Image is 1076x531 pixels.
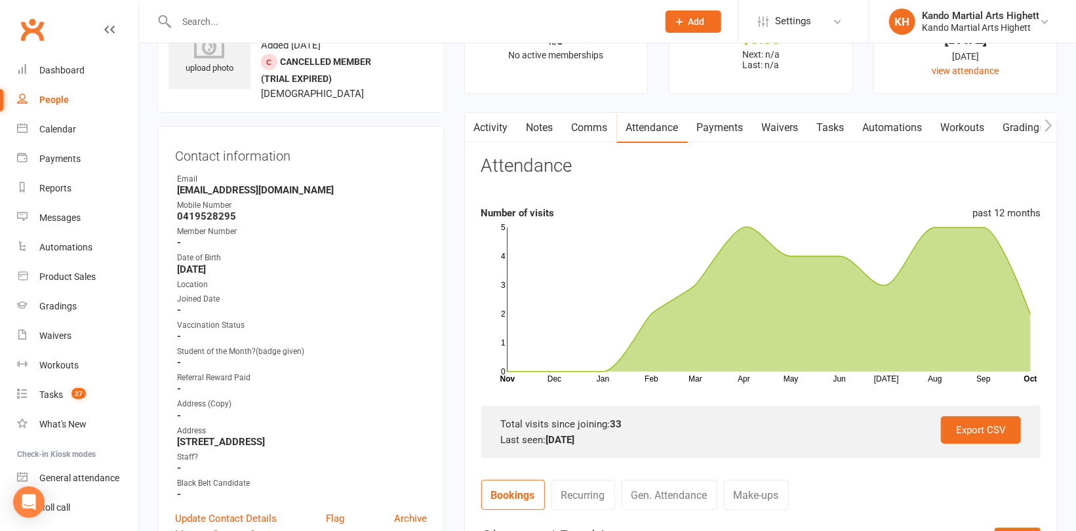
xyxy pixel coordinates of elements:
[177,252,427,264] div: Date of Birth
[922,10,1039,22] div: Kando Martial Arts Highett
[177,425,427,437] div: Address
[39,330,71,341] div: Waivers
[17,493,138,522] a: Roll call
[681,49,841,70] p: Next: n/a Last: n/a
[17,233,138,262] a: Automations
[17,321,138,351] a: Waivers
[177,279,427,291] div: Location
[177,462,427,474] strong: -
[753,113,808,143] a: Waivers
[501,416,1021,432] div: Total visits since joining:
[688,113,753,143] a: Payments
[172,12,648,31] input: Search...
[177,304,427,316] strong: -
[886,32,1045,46] div: [DATE]
[39,124,76,134] div: Calendar
[854,113,932,143] a: Automations
[175,144,427,163] h3: Contact information
[501,432,1021,448] div: Last seen:
[465,113,517,143] a: Activity
[175,511,277,526] a: Update Contact Details
[177,319,427,332] div: Vaccination Status
[39,419,87,429] div: What's New
[394,511,427,526] a: Archive
[39,153,81,164] div: Payments
[177,383,427,395] strong: -
[922,22,1039,33] div: Kando Martial Arts Highett
[177,226,427,238] div: Member Number
[13,486,45,518] div: Open Intercom Messenger
[17,262,138,292] a: Product Sales
[177,199,427,212] div: Mobile Number
[39,94,69,105] div: People
[481,156,572,176] h3: Attendance
[71,388,86,399] span: 27
[517,113,563,143] a: Notes
[688,16,705,27] span: Add
[941,416,1021,444] a: Export CSV
[39,65,85,75] div: Dashboard
[39,473,119,483] div: General attendance
[39,502,70,513] div: Roll call
[39,360,79,370] div: Workouts
[889,9,915,35] div: KH
[177,372,427,384] div: Referral Reward Paid
[17,351,138,380] a: Workouts
[177,293,427,305] div: Joined Date
[886,49,1045,64] div: [DATE]
[932,113,994,143] a: Workouts
[610,418,622,430] strong: 33
[775,7,811,36] span: Settings
[177,398,427,410] div: Address (Copy)
[17,56,138,85] a: Dashboard
[177,237,427,248] strong: -
[17,463,138,493] a: General attendance kiosk mode
[39,183,71,193] div: Reports
[177,477,427,490] div: Black Belt Candidate
[972,205,1041,221] div: past 12 months
[169,32,250,75] div: upload photo
[177,173,427,186] div: Email
[39,301,77,311] div: Gradings
[261,88,364,100] span: [DEMOGRAPHIC_DATA]
[481,480,545,510] a: Bookings
[17,203,138,233] a: Messages
[546,434,575,446] strong: [DATE]
[508,50,603,60] span: No active memberships
[39,389,63,400] div: Tasks
[17,292,138,321] a: Gradings
[622,480,717,510] a: Gen. Attendance
[617,113,688,143] a: Attendance
[177,264,427,275] strong: [DATE]
[177,184,427,196] strong: [EMAIL_ADDRESS][DOMAIN_NAME]
[724,480,789,510] a: Make-ups
[16,13,49,46] a: Clubworx
[261,39,321,51] time: Added [DATE]
[17,115,138,144] a: Calendar
[177,410,427,422] strong: -
[17,174,138,203] a: Reports
[177,436,427,448] strong: [STREET_ADDRESS]
[666,10,721,33] button: Add
[177,330,427,342] strong: -
[808,113,854,143] a: Tasks
[17,380,138,410] a: Tasks 27
[551,480,615,510] a: Recurring
[17,85,138,115] a: People
[39,242,92,252] div: Automations
[681,32,841,46] div: $0.00
[177,345,427,358] div: Student of the Month?(badge given)
[177,488,427,500] strong: -
[261,56,371,84] span: Cancelled member (trial expired)
[326,511,344,526] a: Flag
[17,410,138,439] a: What's New
[563,113,617,143] a: Comms
[17,144,138,174] a: Payments
[39,271,96,282] div: Product Sales
[177,210,427,222] strong: 0419528295
[39,212,81,223] div: Messages
[177,357,427,368] strong: -
[481,207,555,219] strong: Number of visits
[932,66,999,76] a: view attendance
[177,451,427,463] div: Staff?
